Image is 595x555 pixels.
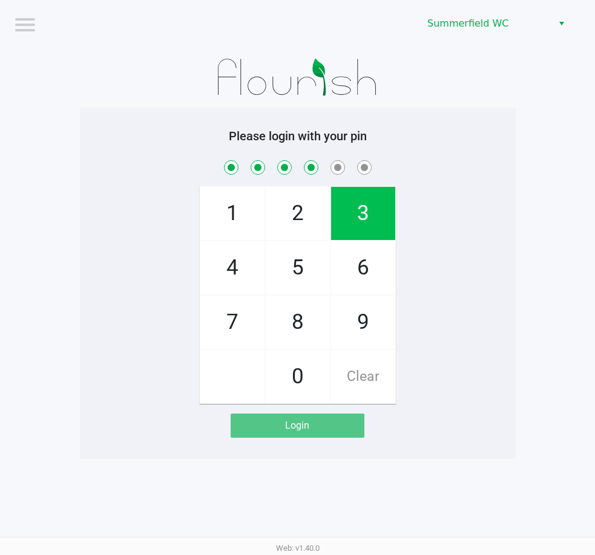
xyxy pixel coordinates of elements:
[266,296,330,349] span: 8
[266,350,330,403] span: 0
[89,129,507,143] h5: Please login with your pin
[331,296,395,349] span: 9
[200,296,265,349] span: 7
[331,187,395,240] span: 3
[331,350,395,403] span: Clear
[266,187,330,240] span: 2
[553,13,570,34] button: Select
[427,16,545,31] span: Summerfield WC
[266,241,330,294] span: 5
[331,241,395,294] span: 6
[200,241,265,294] span: 4
[276,544,320,553] span: Web: v1.40.0
[200,187,265,240] span: 1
